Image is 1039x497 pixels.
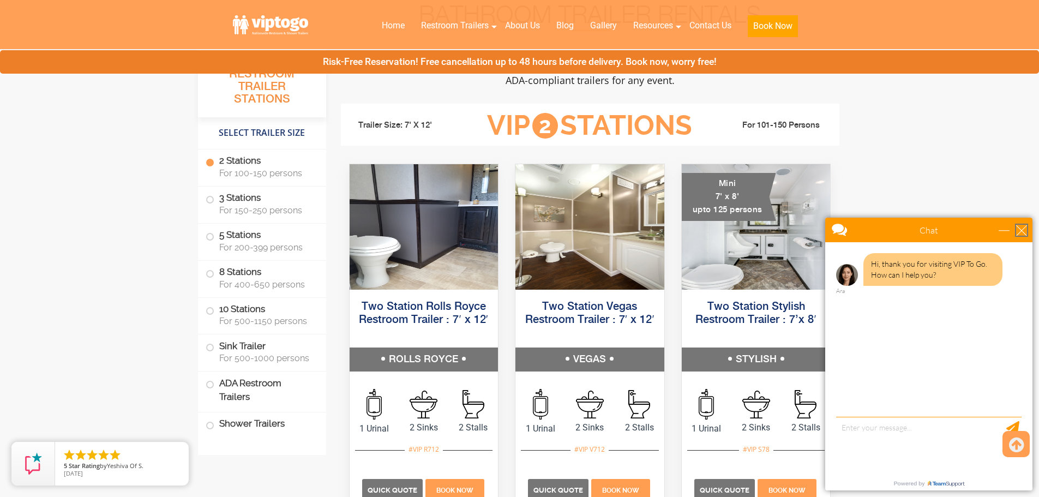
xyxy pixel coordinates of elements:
iframe: Live Chat Box [819,211,1039,497]
h5: VEGAS [515,348,664,372]
span: [DATE] [64,469,83,477]
label: 10 Stations [206,298,319,332]
span: Book Now [436,487,473,494]
span: Star Rating [69,462,100,470]
a: Home [374,14,413,38]
span: 1 Urinal [350,422,399,435]
a: Quick Quote [362,484,424,495]
a: Book Now [424,484,485,495]
h3: All Portable Restroom Trailer Stations [198,52,326,117]
img: an icon of urinal [533,389,548,420]
span: 2 [532,113,558,139]
li:  [86,448,99,462]
h3: VIP Stations [470,111,709,141]
img: an icon of sink [576,391,604,418]
img: an icon of urinal [367,389,382,420]
li:  [97,448,110,462]
span: For 100-150 persons [219,168,313,178]
span: For 400-650 persons [219,279,313,290]
a: Two Station Vegas Restroom Trailer : 7′ x 12′ [525,301,654,326]
span: Quick Quote [368,486,417,494]
h5: ROLLS ROYCE [350,348,499,372]
img: an icon of sink [742,391,770,418]
a: Book Now [756,484,818,495]
label: 5 Stations [206,224,319,258]
label: Sink Trailer [206,334,319,368]
img: an icon of stall [463,390,484,418]
div: #VIP R712 [405,442,443,457]
span: by [64,463,180,470]
span: Quick Quote [533,486,583,494]
span: 2 Sinks [565,421,615,434]
label: ADA Restroom Trailers [206,372,319,409]
span: Quick Quote [700,486,749,494]
a: About Us [497,14,548,38]
span: 2 Stalls [615,421,664,434]
span: Yeshiva Of S. [107,462,143,470]
li: Trailer Size: 7' X 12' [349,109,471,142]
a: Book Now [740,14,806,44]
div: #VIP V712 [570,442,609,457]
a: Restroom Trailers [413,14,497,38]
span: Book Now [768,487,806,494]
button: Book Now [748,15,798,37]
label: 2 Stations [206,149,319,183]
img: Side view of two station restroom trailer with separate doors for males and females [515,164,664,290]
div: #VIP S78 [739,442,773,457]
img: Side view of two station restroom trailer with separate doors for males and females [350,164,499,290]
span: For 500-1150 persons [219,316,313,326]
a: Two Station Rolls Royce Restroom Trailer : 7′ x 12′ [359,301,488,326]
span: For 150-250 persons [219,205,313,215]
span: For 200-399 persons [219,242,313,253]
img: Review Rating [22,453,44,475]
label: 8 Stations [206,261,319,295]
img: an icon of urinal [699,389,714,420]
li:  [109,448,122,462]
a: Quick Quote [694,484,756,495]
li:  [74,448,87,462]
a: Two Station Stylish Restroom Trailer : 7’x 8′ [695,301,816,326]
img: an icon of stall [628,390,650,418]
li: For 101-150 Persons [710,119,832,132]
img: an icon of stall [795,390,816,418]
span: For 500-1000 persons [219,353,313,363]
span: 5 [64,462,67,470]
li:  [63,448,76,462]
span: 2 Stalls [448,421,498,434]
a: Contact Us [681,14,740,38]
label: 3 Stations [206,187,319,220]
a: Gallery [582,14,625,38]
span: 1 Urinal [682,422,731,435]
a: Book Now [590,484,652,495]
span: Book Now [602,487,639,494]
a: Resources [625,14,681,38]
span: 2 Stalls [781,421,831,434]
a: Blog [548,14,582,38]
img: A mini restroom trailer with two separate stations and separate doors for males and females [682,164,831,290]
label: Shower Trailers [206,412,319,436]
h4: Select Trailer Size [198,123,326,143]
div: Mini 7' x 8' upto 125 persons [682,173,776,221]
img: an icon of sink [410,391,437,418]
span: 1 Urinal [515,422,565,435]
h5: STYLISH [682,348,831,372]
a: Quick Quote [528,484,590,495]
span: 2 Sinks [731,421,781,434]
span: 2 Sinks [399,421,448,434]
